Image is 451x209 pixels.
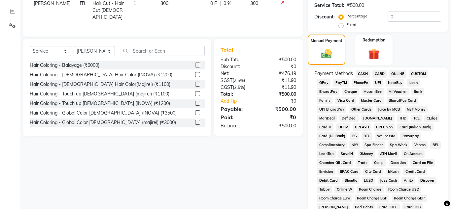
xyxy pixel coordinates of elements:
[387,97,418,104] span: BharatPay Card
[314,2,344,9] div: Service Total:
[353,123,371,131] span: UPI Axis
[216,77,259,84] div: ( )
[30,62,99,69] div: Hair Coloring - Balayage (₹6000)
[401,150,425,158] span: On Account
[352,79,370,87] span: PhonePe
[376,106,402,113] span: Juice by MCB
[411,115,422,122] span: TCL
[317,141,347,149] span: Complimentary
[317,106,346,113] span: UPI BharatPay
[378,177,399,184] span: Jazz Cash
[317,88,339,95] span: BharatPay
[388,141,410,149] span: Spa Week
[334,186,354,193] span: Online W
[30,91,169,97] div: Hair Coloring - Touch up [DEMOGRAPHIC_DATA] (majirel) (₹1100)
[317,132,347,140] span: Card (DL Bank)
[346,22,356,28] label: Fixed
[401,177,415,184] span: AmEx
[357,186,384,193] span: Room Charge
[317,186,332,193] span: Tabby
[386,79,404,87] span: NearBuy
[216,98,265,105] a: Add Tip
[386,186,422,193] span: Room Charge USD
[133,0,136,6] span: 1
[221,84,233,90] span: CGST
[397,123,434,131] span: Card (Indian Bank)
[342,177,359,184] span: Shoutlo
[373,79,383,87] span: UPI
[234,85,244,90] span: 2.5%
[216,105,259,113] div: Payable:
[317,159,353,167] span: Chamber Gift Card
[347,2,364,9] div: ₹500.00
[314,13,335,20] div: Discount:
[259,113,301,121] div: ₹0
[317,177,340,184] span: Debit Card
[358,150,375,158] span: GMoney
[335,97,356,104] span: Visa Card
[350,132,359,140] span: RS
[361,115,395,122] span: [DOMAIN_NAME]
[160,0,168,6] span: 300
[30,119,176,126] div: Hair Coloring - Global Color [DEMOGRAPHIC_DATA] (majirel) (₹3000)
[216,122,259,129] div: Balance :
[34,0,71,6] span: [PERSON_NAME]
[317,150,336,158] span: LoanTap
[339,115,359,122] span: DefiDeal
[259,105,301,113] div: ₹500.00
[30,110,177,117] div: Hair Coloring - Global Color [DEMOGRAPHIC_DATA] (INOVA) (₹3500)
[250,0,258,6] span: 300
[374,123,395,131] span: UPI Union
[342,88,359,95] span: Cheque
[372,70,387,78] span: CARD
[259,77,301,84] div: ₹11.90
[359,97,384,104] span: Master Card
[216,113,259,121] div: Paid:
[30,100,170,107] div: Hair Coloring - Touch up [DEMOGRAPHIC_DATA] (INOVA) (₹1200)
[259,56,301,63] div: ₹500.00
[221,46,236,53] span: Total
[311,38,342,44] label: Manual Payment
[363,141,385,149] span: Spa Finder
[372,159,386,167] span: Comp
[386,168,401,175] span: bKash
[259,84,301,91] div: ₹11.90
[355,195,389,202] span: Room Charge EGP
[400,132,421,140] span: Razorpay
[333,79,349,87] span: PayTM
[317,123,333,131] span: Card M
[424,115,439,122] span: CEdge
[362,132,372,140] span: BTC
[362,177,375,184] span: LUZO
[336,123,350,131] span: UPI M
[92,0,124,20] span: Hair Cut - Hair Cut [DEMOGRAPHIC_DATA]
[216,91,259,98] div: Total:
[356,159,369,167] span: Trade
[392,195,427,202] span: Room Charge GBP
[405,106,428,113] span: MyT Money
[216,84,259,91] div: ( )
[317,168,335,175] span: Envision
[337,168,361,175] span: BRAC Card
[216,63,259,70] div: Discount:
[387,88,409,95] span: MI Voucher
[389,159,408,167] span: Donation
[30,81,170,88] div: Hair Coloring - [DEMOGRAPHIC_DATA] Hair Color(Majirel) (₹1100)
[259,70,301,77] div: ₹476.19
[403,168,427,175] span: Credit Card
[259,91,301,98] div: ₹500.00
[418,177,436,184] span: Discover
[30,71,172,78] div: Hair Coloring - [DEMOGRAPHIC_DATA] Hair Color (INOVA) (₹1200)
[349,141,360,149] span: Nift
[412,141,428,149] span: Venmo
[120,46,205,56] input: Search or Scan
[317,79,330,87] span: GPay
[363,168,383,175] span: City Card
[397,115,409,122] span: THD
[410,159,435,167] span: Card on File
[362,88,384,95] span: MosamBee
[314,70,353,77] span: Payment Methods
[317,97,332,104] span: Family
[346,13,367,19] label: Percentage
[216,56,259,63] div: Sub Total:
